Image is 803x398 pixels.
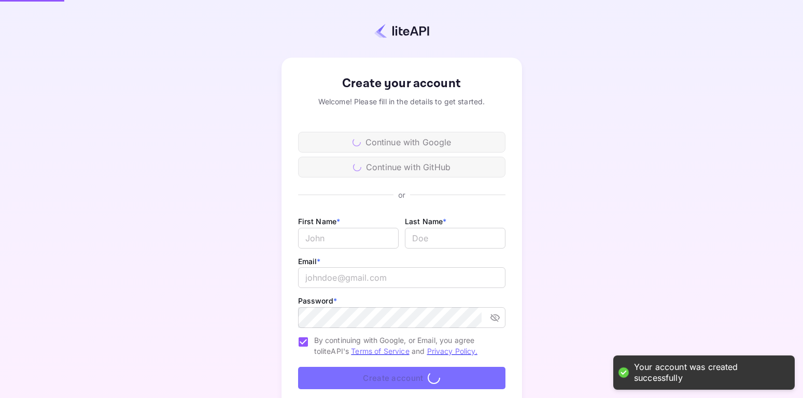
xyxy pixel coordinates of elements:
label: Email [298,257,321,266]
label: Password [298,296,337,305]
a: Terms of Service [351,347,409,355]
button: toggle password visibility [486,308,504,327]
label: First Name [298,217,341,226]
div: Welcome! Please fill in the details to get started. [298,96,505,107]
a: Privacy Policy. [427,347,477,355]
div: Continue with Google [298,132,505,153]
input: johndoe@gmail.com [298,267,505,288]
input: John [298,228,399,249]
label: Last Name [405,217,447,226]
div: Continue with GitHub [298,157,505,177]
img: liteapi [374,23,429,38]
input: Doe [405,228,505,249]
div: Your account was created successfully [634,362,784,383]
div: Create your account [298,74,505,93]
span: By continuing with Google, or Email, you agree to liteAPI's and [314,335,497,356]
